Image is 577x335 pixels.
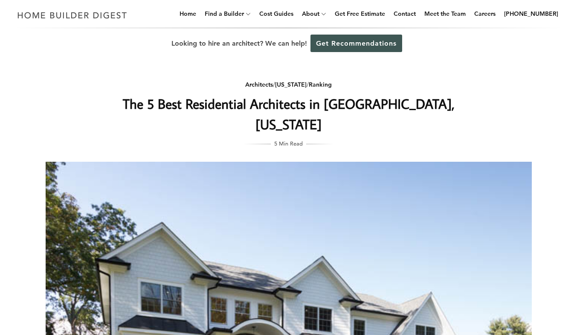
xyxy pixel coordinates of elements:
[274,139,303,148] span: 5 Min Read
[245,81,273,88] a: Architects
[119,93,459,134] h1: The 5 Best Residential Architects in [GEOGRAPHIC_DATA], [US_STATE]
[310,35,402,52] a: Get Recommendations
[309,81,332,88] a: Ranking
[119,79,459,90] div: / /
[275,81,307,88] a: [US_STATE]
[14,7,131,23] img: Home Builder Digest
